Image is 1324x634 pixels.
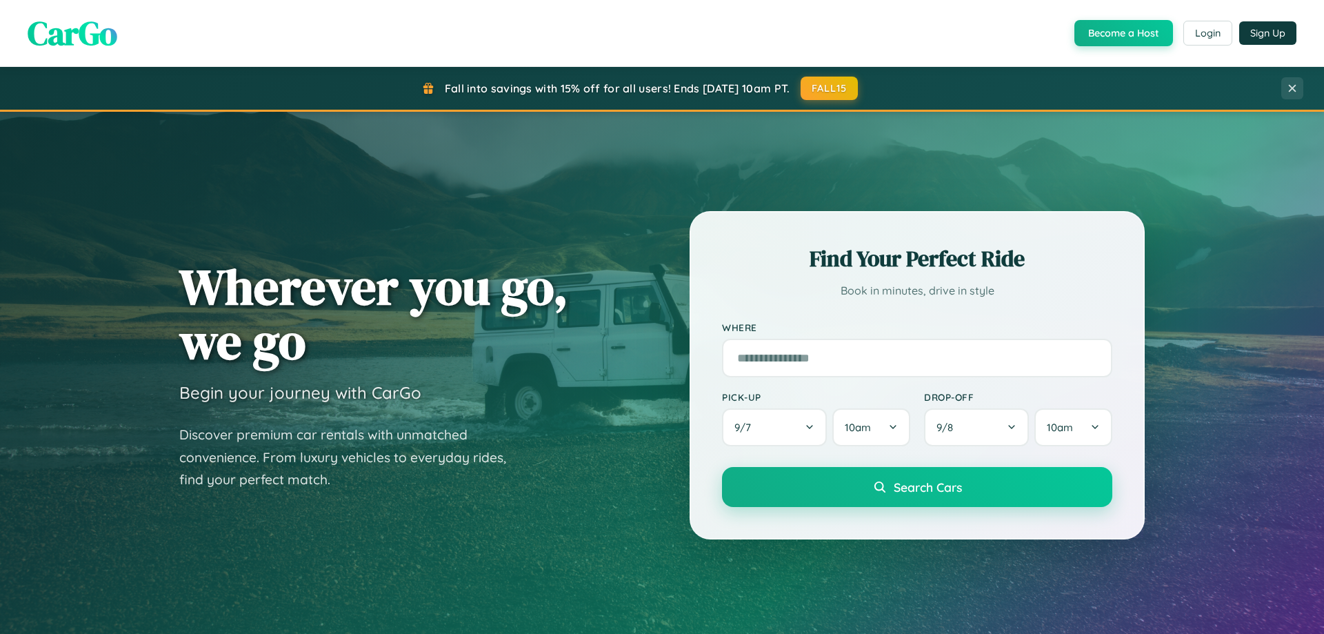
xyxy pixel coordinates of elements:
[924,408,1029,446] button: 9/8
[28,10,117,56] span: CarGo
[832,408,910,446] button: 10am
[1034,408,1112,446] button: 10am
[734,421,758,434] span: 9 / 7
[1074,20,1173,46] button: Become a Host
[722,321,1112,333] label: Where
[894,479,962,495] span: Search Cars
[722,281,1112,301] p: Book in minutes, drive in style
[722,408,827,446] button: 9/7
[179,424,524,491] p: Discover premium car rentals with unmatched convenience. From luxury vehicles to everyday rides, ...
[179,382,421,403] h3: Begin your journey with CarGo
[722,467,1112,507] button: Search Cars
[722,244,1112,274] h2: Find Your Perfect Ride
[722,391,910,403] label: Pick-up
[179,259,568,368] h1: Wherever you go, we go
[924,391,1112,403] label: Drop-off
[1239,21,1296,45] button: Sign Up
[445,81,790,95] span: Fall into savings with 15% off for all users! Ends [DATE] 10am PT.
[801,77,859,100] button: FALL15
[936,421,960,434] span: 9 / 8
[1183,21,1232,46] button: Login
[1047,421,1073,434] span: 10am
[845,421,871,434] span: 10am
